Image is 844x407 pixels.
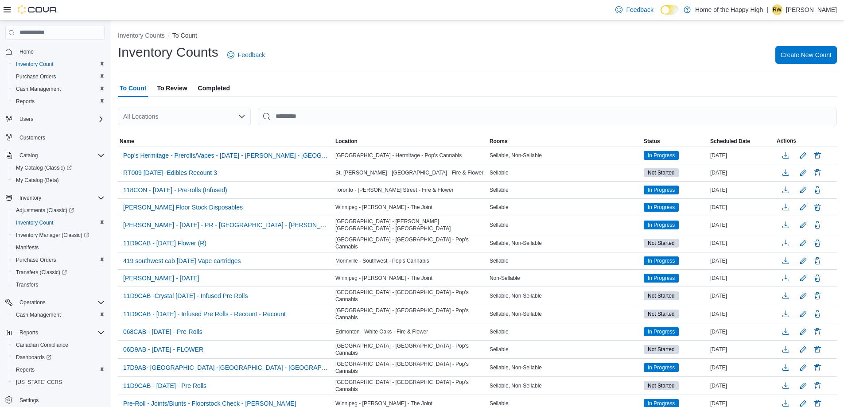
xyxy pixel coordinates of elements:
button: Edit count details [798,218,809,232]
span: In Progress [644,327,679,336]
button: Operations [16,297,49,308]
button: Inventory Count [9,58,108,70]
img: Cova [18,5,58,14]
span: 118CON - [DATE] - Pre-rolls (Infused) [123,186,227,194]
p: Home of the Happy High [695,4,763,15]
span: Status [644,138,660,145]
span: Home [16,46,105,57]
span: My Catalog (Beta) [16,177,59,184]
button: Home [2,45,108,58]
span: Not Started [648,169,675,177]
button: Catalog [16,150,41,161]
span: Pop's Hermitage - Prerolls/Vapes - [DATE] - [PERSON_NAME] - [GEOGRAPHIC_DATA] - [GEOGRAPHIC_DATA]... [123,151,328,160]
button: Operations [2,296,108,309]
span: Inventory Manager (Classic) [12,230,105,240]
span: Create New Count [781,50,832,59]
span: Not Started [644,381,679,390]
button: Reports [16,327,42,338]
span: [GEOGRAPHIC_DATA] - [GEOGRAPHIC_DATA] - Pop's Cannabis [335,236,486,250]
span: In Progress [644,203,679,212]
div: Sellable [488,220,642,230]
a: Cash Management [12,84,64,94]
span: In Progress [648,328,675,336]
button: Edit count details [798,361,809,374]
div: Sellable [488,344,642,355]
button: [PERSON_NAME] - [DATE] [120,271,203,285]
button: Delete [812,291,823,301]
button: Status [642,136,708,147]
span: Home [19,48,34,55]
button: 11D9CAB -Crystal [DATE] - Infused Pre Rolls [120,289,251,302]
h1: Inventory Counts [118,43,218,61]
span: Canadian Compliance [12,340,105,350]
span: Catalog [19,152,38,159]
span: Purchase Orders [16,73,56,80]
span: Dashboards [12,352,105,363]
button: Transfers [9,279,108,291]
button: Edit count details [798,271,809,285]
div: Sellable [488,185,642,195]
button: RT009 [DATE]- Edibles Recount 3 [120,166,221,179]
span: Purchase Orders [16,256,56,264]
button: Delete [812,309,823,319]
span: [GEOGRAPHIC_DATA] - [GEOGRAPHIC_DATA] - Pop's Cannabis [335,379,486,393]
div: Sellable [488,256,642,266]
a: [US_STATE] CCRS [12,377,66,388]
span: Inventory Count [16,61,54,68]
span: Not Started [644,310,679,318]
button: 118CON - [DATE] - Pre-rolls (Infused) [120,183,231,197]
div: [DATE] [708,362,775,373]
span: Name [120,138,134,145]
span: [GEOGRAPHIC_DATA] - Hermitage - Pop's Cannabis [335,152,462,159]
span: Rooms [490,138,508,145]
span: In Progress [648,151,675,159]
span: [GEOGRAPHIC_DATA] - [GEOGRAPHIC_DATA] - Pop's Cannabis [335,307,486,321]
button: Edit count details [798,183,809,197]
button: Delete [812,344,823,355]
div: Sellable [488,167,642,178]
span: In Progress [644,221,679,229]
span: Manifests [16,244,39,251]
a: Dashboards [12,352,55,363]
div: Non-Sellable [488,273,642,283]
div: Sellable [488,326,642,337]
span: Not Started [648,345,675,353]
button: Cash Management [9,309,108,321]
button: [PERSON_NAME] - [DATE] - PR - [GEOGRAPHIC_DATA] - [PERSON_NAME][GEOGRAPHIC_DATA] - [GEOGRAPHIC_DATA] [120,218,332,232]
a: Dashboards [9,351,108,364]
span: Not Started [648,310,675,318]
span: RT009 [DATE]- Edibles Recount 3 [123,168,217,177]
span: In Progress [648,186,675,194]
button: Scheduled Date [708,136,775,147]
button: Settings [2,394,108,407]
nav: An example of EuiBreadcrumbs [118,31,837,42]
div: Sellable [488,202,642,213]
button: Inventory Count [9,217,108,229]
span: Customers [16,132,105,143]
span: Transfers [12,279,105,290]
button: Edit count details [798,201,809,214]
span: In Progress [644,256,679,265]
p: [PERSON_NAME] [786,4,837,15]
div: [DATE] [708,150,775,161]
button: Cash Management [9,83,108,95]
span: 11D9CAB -Crystal [DATE] - Infused Pre Rolls [123,291,248,300]
span: Settings [16,395,105,406]
a: Customers [16,132,49,143]
span: Reports [12,364,105,375]
span: In Progress [648,274,675,282]
button: Canadian Compliance [9,339,108,351]
span: Purchase Orders [12,255,105,265]
a: Feedback [612,1,657,19]
span: Transfers [16,281,38,288]
span: Inventory Manager (Classic) [16,232,89,239]
span: My Catalog (Classic) [12,163,105,173]
div: Sellable, Non-Sellable [488,238,642,248]
span: Inventory [16,193,105,203]
span: [GEOGRAPHIC_DATA] - [GEOGRAPHIC_DATA] - Pop's Cannabis [335,289,486,303]
span: Adjustments (Classic) [16,207,74,214]
button: [PERSON_NAME] Floor Stock Disposables [120,201,246,214]
span: Not Started [644,291,679,300]
button: 419 southwest cab [DATE] Vape cartridges [120,254,245,267]
button: 06D9AB - [DATE] - FLOWER [120,343,207,356]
